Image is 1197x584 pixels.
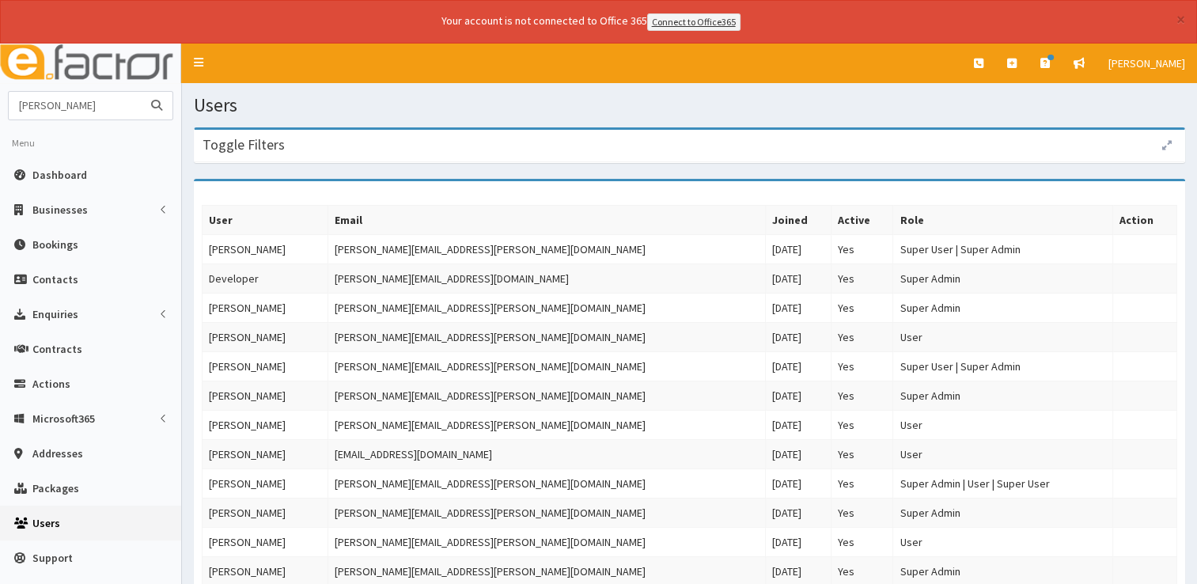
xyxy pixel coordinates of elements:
[893,264,1113,293] td: Super Admin
[328,205,766,234] th: Email
[831,498,893,527] td: Yes
[32,307,78,321] span: Enquiries
[203,498,328,527] td: [PERSON_NAME]
[893,498,1113,527] td: Super Admin
[765,498,831,527] td: [DATE]
[831,205,893,234] th: Active
[203,381,328,410] td: [PERSON_NAME]
[765,381,831,410] td: [DATE]
[831,439,893,468] td: Yes
[328,293,766,322] td: [PERSON_NAME][EMAIL_ADDRESS][PERSON_NAME][DOMAIN_NAME]
[32,272,78,286] span: Contacts
[1113,205,1177,234] th: Action
[1097,44,1197,83] a: [PERSON_NAME]
[893,293,1113,322] td: Super Admin
[647,13,741,31] a: Connect to Office365
[328,498,766,527] td: [PERSON_NAME][EMAIL_ADDRESS][PERSON_NAME][DOMAIN_NAME]
[765,527,831,556] td: [DATE]
[203,527,328,556] td: [PERSON_NAME]
[128,13,1054,31] div: Your account is not connected to Office 365
[893,439,1113,468] td: User
[831,410,893,439] td: Yes
[32,411,95,426] span: Microsoft365
[328,468,766,498] td: [PERSON_NAME][EMAIL_ADDRESS][PERSON_NAME][DOMAIN_NAME]
[32,342,82,356] span: Contracts
[831,234,893,264] td: Yes
[328,322,766,351] td: [PERSON_NAME][EMAIL_ADDRESS][PERSON_NAME][DOMAIN_NAME]
[203,468,328,498] td: [PERSON_NAME]
[328,264,766,293] td: [PERSON_NAME][EMAIL_ADDRESS][DOMAIN_NAME]
[831,351,893,381] td: Yes
[1108,56,1185,70] span: [PERSON_NAME]
[203,234,328,264] td: [PERSON_NAME]
[765,410,831,439] td: [DATE]
[194,95,1185,116] h1: Users
[893,527,1113,556] td: User
[893,234,1113,264] td: Super User | Super Admin
[203,138,285,152] h3: Toggle Filters
[328,410,766,439] td: [PERSON_NAME][EMAIL_ADDRESS][PERSON_NAME][DOMAIN_NAME]
[1176,11,1185,28] button: ×
[328,439,766,468] td: [EMAIL_ADDRESS][DOMAIN_NAME]
[831,381,893,410] td: Yes
[328,234,766,264] td: [PERSON_NAME][EMAIL_ADDRESS][PERSON_NAME][DOMAIN_NAME]
[831,527,893,556] td: Yes
[893,468,1113,498] td: Super Admin | User | Super User
[203,205,328,234] th: User
[32,203,88,217] span: Businesses
[32,168,87,182] span: Dashboard
[328,527,766,556] td: [PERSON_NAME][EMAIL_ADDRESS][PERSON_NAME][DOMAIN_NAME]
[893,410,1113,439] td: User
[328,381,766,410] td: [PERSON_NAME][EMAIL_ADDRESS][PERSON_NAME][DOMAIN_NAME]
[203,264,328,293] td: Developer
[32,377,70,391] span: Actions
[203,410,328,439] td: [PERSON_NAME]
[893,381,1113,410] td: Super Admin
[765,439,831,468] td: [DATE]
[32,446,83,461] span: Addresses
[893,205,1113,234] th: Role
[9,92,142,119] input: Search...
[765,468,831,498] td: [DATE]
[831,468,893,498] td: Yes
[765,322,831,351] td: [DATE]
[831,293,893,322] td: Yes
[32,481,79,495] span: Packages
[32,516,60,530] span: Users
[893,322,1113,351] td: User
[765,293,831,322] td: [DATE]
[203,439,328,468] td: [PERSON_NAME]
[893,351,1113,381] td: Super User | Super Admin
[203,351,328,381] td: [PERSON_NAME]
[203,322,328,351] td: [PERSON_NAME]
[765,234,831,264] td: [DATE]
[765,351,831,381] td: [DATE]
[32,237,78,252] span: Bookings
[765,264,831,293] td: [DATE]
[32,551,73,565] span: Support
[765,205,831,234] th: Joined
[831,322,893,351] td: Yes
[328,351,766,381] td: [PERSON_NAME][EMAIL_ADDRESS][PERSON_NAME][DOMAIN_NAME]
[203,293,328,322] td: [PERSON_NAME]
[831,264,893,293] td: Yes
